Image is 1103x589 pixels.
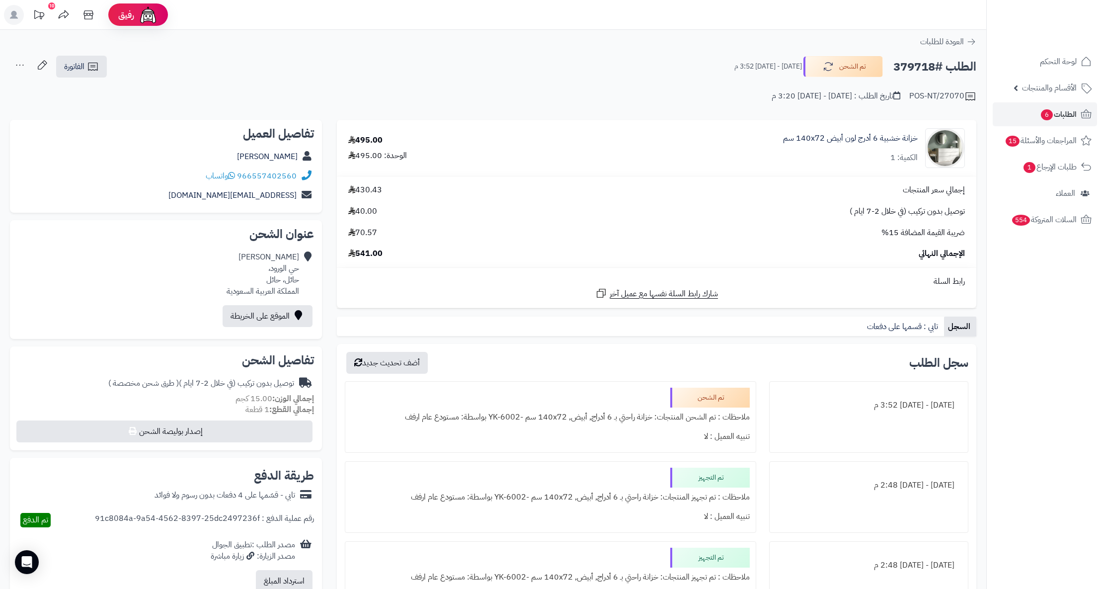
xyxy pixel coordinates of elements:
[155,490,295,501] div: تابي - قسّمها على 4 دفعات بدون رسوم ولا فوائد
[610,288,718,300] span: شارك رابط السلة نفسها مع عميل آخر
[1040,109,1053,121] span: 6
[254,470,314,482] h2: طريقة الدفع
[168,189,297,201] a: [EMAIL_ADDRESS][DOMAIN_NAME]
[351,408,750,427] div: ملاحظات : تم الشحن المنتجات: خزانة راحتي بـ 6 أدراج, أبيض, ‎140x72 سم‏ -YK-6002 بواسطة: مستودع عا...
[776,476,962,495] div: [DATE] - [DATE] 2:48 م
[920,36,976,48] a: العودة للطلبات
[237,170,297,182] a: 966557402560
[138,5,158,25] img: ai-face.png
[351,488,750,507] div: ملاحظات : تم تجهيز المنتجات: خزانة راحتي بـ 6 أدراج, أبيض, ‎140x72 سم‏ -YK-6002 بواسطة: مستودع عا...
[595,287,718,300] a: شارك رابط السلة نفسها مع عميل آخر
[890,152,918,164] div: الكمية: 1
[1005,135,1020,147] span: 15
[108,378,294,389] div: توصيل بدون تركيب (في خلال 2-7 ايام )
[776,396,962,415] div: [DATE] - [DATE] 3:52 م
[223,305,313,327] a: الموقع على الخريطة
[16,421,313,442] button: إصدار بوليصة الشحن
[1035,13,1094,34] img: logo-2.png
[211,551,295,562] div: مصدر الزيارة: زيارة مباشرة
[351,507,750,526] div: تنبيه العميل : لا
[863,317,944,337] a: تابي : قسمها على دفعات
[56,56,107,78] a: الفاتورة
[944,317,976,337] a: السجل
[236,393,314,405] small: 15.00 كجم
[993,50,1097,74] a: لوحة التحكم
[346,352,428,374] button: أضف تحديث جديد
[803,56,883,77] button: تم الشحن
[351,568,750,587] div: ملاحظات : تم تجهيز المنتجات: خزانة راحتي بـ 6 أدراج, أبيض, ‎140x72 سم‏ -YK-6002 بواسطة: مستودع عا...
[734,62,802,72] small: [DATE] - [DATE] 3:52 م
[15,550,39,574] div: Open Intercom Messenger
[993,155,1097,179] a: طلبات الإرجاع1
[1040,55,1077,69] span: لوحة التحكم
[48,2,55,9] div: 10
[18,228,314,240] h2: عنوان الشحن
[1040,107,1077,121] span: الطلبات
[903,184,965,196] span: إجمالي سعر المنتجات
[893,57,976,77] h2: الطلب #379718
[206,170,235,182] a: واتساب
[18,354,314,366] h2: تفاصيل الشحن
[348,135,383,146] div: 495.00
[18,128,314,140] h2: تفاصيل العميل
[993,181,1097,205] a: العملاء
[1005,134,1077,148] span: المراجعات والأسئلة
[95,513,314,527] div: رقم عملية الدفع : 91c8084a-9a54-4562-8397-25dc2497236f
[351,427,750,446] div: تنبيه العميل : لا
[926,128,964,168] img: 1746709299-1702541934053-68567865785768-1000x1000-90x90.jpg
[245,404,314,416] small: 1 قطعة
[993,129,1097,153] a: المراجعات والأسئلة15
[348,248,383,259] span: 541.00
[670,548,750,568] div: تم التجهيز
[881,227,965,239] span: ضريبة القيمة المضافة 15%
[1056,186,1075,200] span: العملاء
[993,102,1097,126] a: الطلبات6
[26,5,51,27] a: تحديثات المنصة
[118,9,134,21] span: رفيق
[919,248,965,259] span: الإجمالي النهائي
[920,36,964,48] span: العودة للطلبات
[850,206,965,217] span: توصيل بدون تركيب (في خلال 2-7 ايام )
[909,90,976,102] div: POS-NT/27070
[348,227,377,239] span: 70.57
[341,276,972,287] div: رابط السلة
[23,514,48,526] span: تم الدفع
[670,468,750,488] div: تم التجهيز
[237,151,298,163] a: [PERSON_NAME]
[1023,162,1036,173] span: 1
[211,539,295,562] div: مصدر الطلب :تطبيق الجوال
[1023,160,1077,174] span: طلبات الإرجاع
[108,377,179,389] span: ( طرق شحن مخصصة )
[772,90,900,102] div: تاريخ الطلب : [DATE] - [DATE] 3:20 م
[348,206,377,217] span: 40.00
[1022,81,1077,95] span: الأقسام والمنتجات
[227,252,299,297] div: [PERSON_NAME] حي الورود، حائل، حائل المملكة العربية السعودية
[909,357,968,369] h3: سجل الطلب
[348,184,382,196] span: 430.43
[670,388,750,408] div: تم الشحن
[64,61,84,73] span: الفاتورة
[1011,213,1077,227] span: السلات المتروكة
[783,133,918,144] a: خزانة خشبية 6 أدرج لون أبيض 140x72 سم
[1011,214,1030,226] span: 554
[269,404,314,416] strong: إجمالي القطع:
[993,208,1097,232] a: السلات المتروكة554
[776,556,962,575] div: [DATE] - [DATE] 2:48 م
[348,150,407,162] div: الوحدة: 495.00
[272,393,314,405] strong: إجمالي الوزن:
